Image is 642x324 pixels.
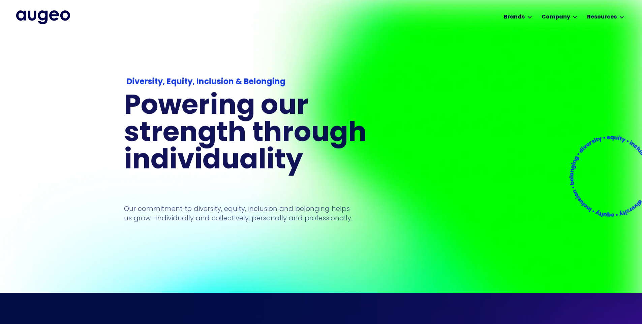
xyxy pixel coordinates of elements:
div: Resources [587,13,617,21]
a: home [16,10,70,24]
h1: Powering our strength through individuality [124,93,415,175]
div: Company [542,13,570,21]
img: Augeo's full logo in midnight blue. [16,10,70,24]
p: Our commitment to diversity, equity, inclusion and belonging helps us grow—individually and colle... [124,204,356,223]
strong: Diversity, Equity, Inclusion & Belonging [126,78,285,86]
div: Brands [504,13,525,21]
